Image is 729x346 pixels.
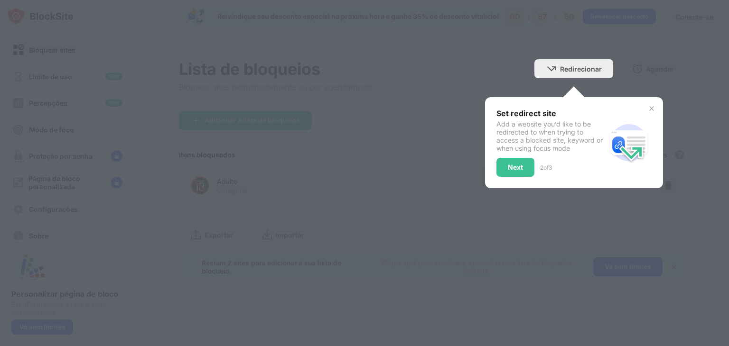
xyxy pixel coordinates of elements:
[560,65,602,73] font: Redirecionar
[496,109,606,118] div: Set redirect site
[540,164,552,171] div: 2 of 3
[508,164,523,171] div: Next
[648,105,655,112] img: x-button.svg
[496,120,606,152] div: Add a website you’d like to be redirected to when trying to access a blocked site, keyword or whe...
[606,120,652,165] img: redirect.svg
